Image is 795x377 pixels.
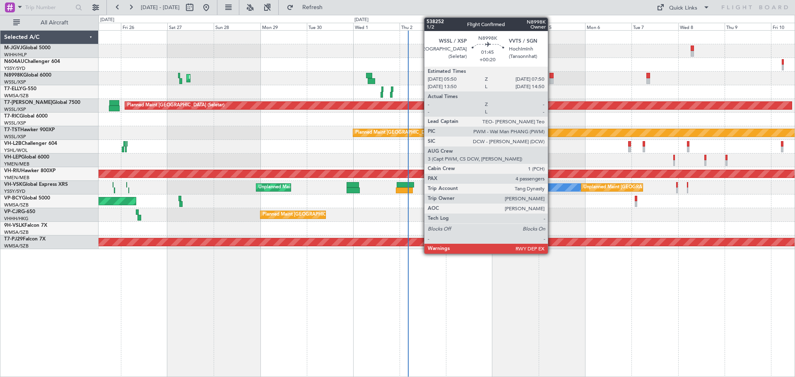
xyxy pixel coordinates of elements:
div: No Crew [516,181,535,194]
div: Sun 28 [214,23,260,30]
a: WSSL/XSP [4,79,26,85]
span: T7-PJ29 [4,237,23,242]
a: WMSA/SZB [4,93,29,99]
span: T7-ELLY [4,86,22,91]
span: M-JGVJ [4,46,22,50]
div: Sat 4 [492,23,539,30]
div: Wed 8 [678,23,725,30]
div: Fri 3 [446,23,492,30]
a: WIHH/HLP [4,52,27,58]
a: T7-[PERSON_NAME]Global 7500 [4,100,80,105]
a: 9H-VSLKFalcon 7X [4,223,47,228]
a: VHHH/HKG [4,216,29,222]
span: T7-RIC [4,114,19,119]
input: Trip Number [25,1,73,14]
button: Quick Links [653,1,714,14]
a: VH-RIUHawker 800XP [4,168,55,173]
a: T7-RICGlobal 6000 [4,114,48,119]
div: Mon 6 [585,23,631,30]
div: [DATE] [354,17,369,24]
a: T7-ELLYG-550 [4,86,36,91]
span: VH-L2B [4,141,22,146]
a: WSSL/XSP [4,106,26,113]
a: VH-VSKGlobal Express XRS [4,182,68,187]
a: N604AUChallenger 604 [4,59,60,64]
span: VH-LEP [4,155,21,160]
a: VP-BCYGlobal 5000 [4,196,50,201]
span: VH-VSK [4,182,22,187]
span: 9H-VSLK [4,223,24,228]
a: N8998KGlobal 6000 [4,73,51,78]
div: Planned Maint [GEOGRAPHIC_DATA] (Seletar) [127,99,224,112]
div: Tue 7 [631,23,678,30]
span: T7-[PERSON_NAME] [4,100,52,105]
a: YSSY/SYD [4,188,25,195]
span: All Aircraft [22,20,87,26]
div: Sun 5 [539,23,585,30]
div: Unplanned Maint [GEOGRAPHIC_DATA] ([GEOGRAPHIC_DATA]) [583,181,720,194]
span: VP-BCY [4,196,22,201]
a: VH-LEPGlobal 6000 [4,155,49,160]
a: T7-PJ29Falcon 7X [4,237,46,242]
a: YMEN/MEB [4,161,29,167]
a: VH-L2BChallenger 604 [4,141,57,146]
a: YSSY/SYD [4,65,25,72]
div: Sat 27 [167,23,214,30]
div: Wed 1 [353,23,400,30]
a: WMSA/SZB [4,202,29,208]
a: YMEN/MEB [4,175,29,181]
div: Quick Links [669,4,697,12]
div: Thu 2 [400,23,446,30]
div: [DATE] [100,17,114,24]
div: Planned Maint [GEOGRAPHIC_DATA] ([GEOGRAPHIC_DATA] Intl) [263,209,401,221]
a: WMSA/SZB [4,229,29,235]
div: Mon 29 [260,23,307,30]
span: T7-TST [4,127,20,132]
div: Thu 9 [725,23,771,30]
div: Fri 26 [121,23,167,30]
span: VH-RIU [4,168,21,173]
a: VP-CJRG-650 [4,209,35,214]
div: Planned Maint [GEOGRAPHIC_DATA] ([GEOGRAPHIC_DATA] Intl) [189,72,327,84]
a: WMSA/SZB [4,243,29,249]
a: T7-TSTHawker 900XP [4,127,55,132]
a: WSSL/XSP [4,134,26,140]
div: Planned Maint [GEOGRAPHIC_DATA] (Seletar) [355,127,453,139]
a: WSSL/XSP [4,120,26,126]
a: M-JGVJGlobal 5000 [4,46,51,50]
a: YSHL/WOL [4,147,28,154]
button: All Aircraft [9,16,90,29]
span: N604AU [4,59,24,64]
div: Unplanned Maint Sydney ([PERSON_NAME] Intl) [258,181,360,194]
span: VP-CJR [4,209,21,214]
span: N8998K [4,73,23,78]
button: Refresh [283,1,332,14]
span: [DATE] - [DATE] [141,4,180,11]
span: Refresh [295,5,330,10]
div: Tue 30 [307,23,353,30]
